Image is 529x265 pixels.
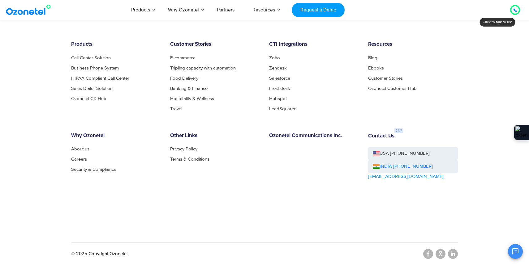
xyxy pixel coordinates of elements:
a: Ebooks [368,66,384,70]
a: Ozonetel CX Hub [71,96,106,101]
a: Zoho [269,56,280,60]
a: INDIA [PHONE_NUMBER] [373,163,433,170]
button: Open chat [508,244,523,259]
a: Sales Dialer Solution [71,86,113,91]
a: Salesforce [269,76,290,81]
a: Careers [71,157,87,162]
h6: Ozonetel Communications Inc. [269,133,359,139]
a: Hospitality & Wellness [170,96,214,101]
h6: Contact Us [368,133,394,139]
h6: CTI Integrations [269,41,359,48]
a: Banking & Finance [170,86,208,91]
h6: Customer Stories [170,41,260,48]
a: LeadSquared [269,107,297,111]
h6: Resources [368,41,458,48]
img: Extension Icon [515,126,528,139]
a: Call Center Solution [71,56,111,60]
a: USA [PHONE_NUMBER] [368,147,458,160]
img: us-flag.png [373,151,380,156]
h6: Other Links [170,133,260,139]
a: Travel [170,107,182,111]
a: Food Delivery [170,76,198,81]
a: [EMAIL_ADDRESS][DOMAIN_NAME] [368,173,444,180]
a: Business Phone System [71,66,119,70]
img: ind-flag.png [373,164,380,169]
a: E-commerce [170,56,196,60]
a: Hubspot [269,96,287,101]
a: About us [71,147,89,151]
p: © 2025 Copyright Ozonetel [71,250,127,258]
a: Tripling capacity with automation [170,66,236,70]
h6: Why Ozonetel [71,133,161,139]
a: HIPAA Compliant Call Center [71,76,129,81]
a: Zendesk [269,66,287,70]
a: Ozonetel Customer Hub [368,86,417,91]
h6: Products [71,41,161,48]
a: Terms & Conditions [170,157,209,162]
a: Privacy Policy [170,147,197,151]
a: Security & Compliance [71,167,116,172]
a: Blog [368,56,377,60]
a: Freshdesk [269,86,290,91]
a: Customer Stories [368,76,403,81]
a: Request a Demo [292,3,345,17]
